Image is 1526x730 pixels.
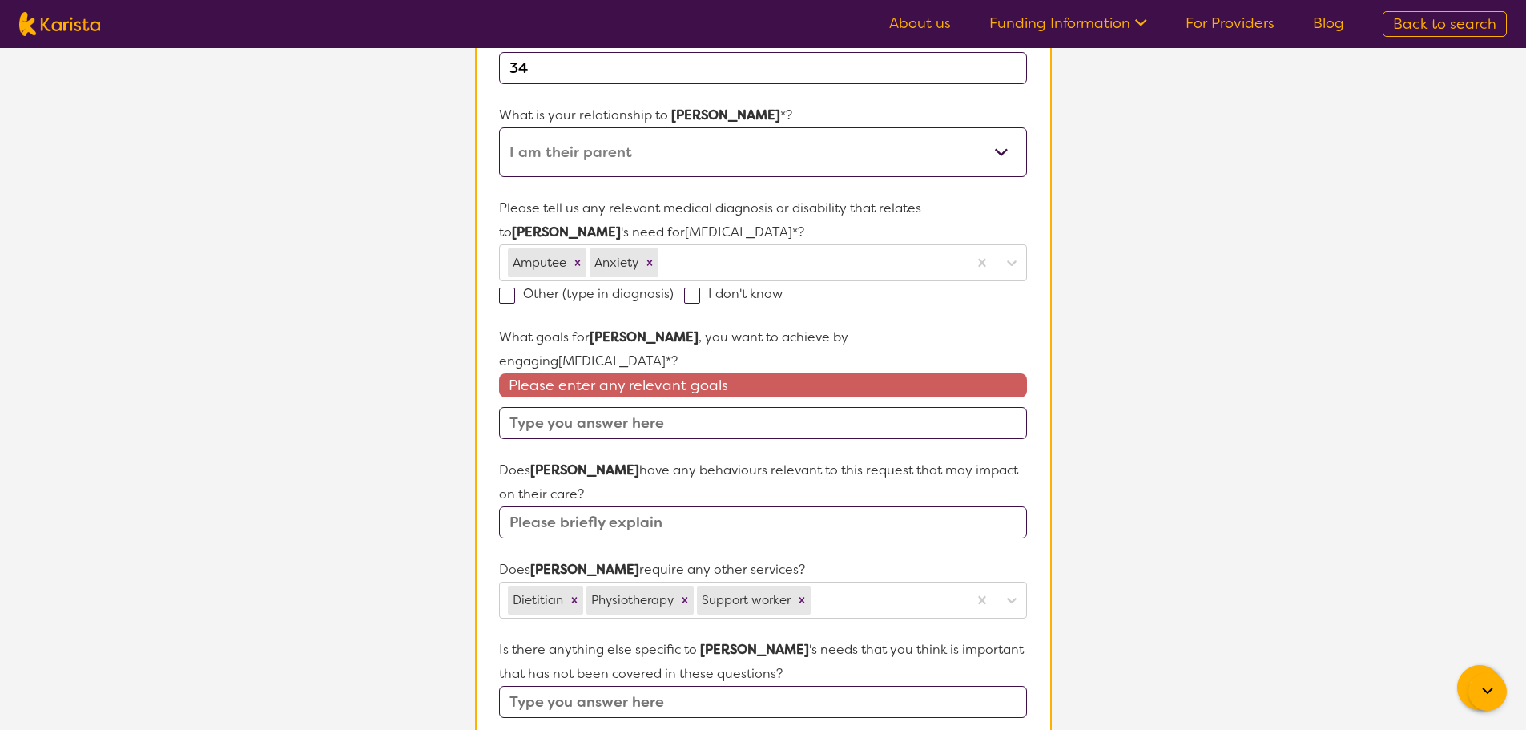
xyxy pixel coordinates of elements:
[566,586,583,615] div: Remove Dietitian
[641,248,658,277] div: Remove Anxiety
[499,558,1026,582] p: Does require any other services?
[19,12,100,36] img: Karista logo
[1383,11,1507,37] a: Back to search
[512,224,621,240] strong: [PERSON_NAME]
[569,248,586,277] div: Remove Amputee
[499,407,1026,439] input: Type you answer here
[499,103,1026,127] p: What is your relationship to *?
[586,586,676,615] div: Physiotherapy
[989,14,1147,33] a: Funding Information
[671,107,780,123] strong: [PERSON_NAME]
[508,248,569,277] div: Amputee
[499,52,1026,84] input: Type here
[590,329,699,345] strong: [PERSON_NAME]
[499,638,1026,686] p: Is there anything else specific to 's needs that you think is important that has not been covered...
[590,248,641,277] div: Anxiety
[889,14,951,33] a: About us
[499,686,1026,718] input: Type you answer here
[684,285,793,302] label: I don't know
[499,506,1026,538] input: Please briefly explain
[508,586,566,615] div: Dietitian
[1313,14,1344,33] a: Blog
[793,586,811,615] div: Remove Support worker
[499,458,1026,506] p: Does have any behaviours relevant to this request that may impact on their care?
[700,641,809,658] strong: [PERSON_NAME]
[499,285,684,302] label: Other (type in diagnosis)
[1186,14,1274,33] a: For Providers
[530,462,639,478] strong: [PERSON_NAME]
[499,373,1026,397] span: Please enter any relevant goals
[1457,665,1502,710] button: Channel Menu
[499,196,1026,244] p: Please tell us any relevant medical diagnosis or disability that relates to 's need for [MEDICAL_...
[1393,14,1496,34] span: Back to search
[499,325,1026,373] p: What goals for , you want to achieve by engaging [MEDICAL_DATA] *?
[530,561,639,578] strong: [PERSON_NAME]
[697,586,793,615] div: Support worker
[676,586,694,615] div: Remove Physiotherapy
